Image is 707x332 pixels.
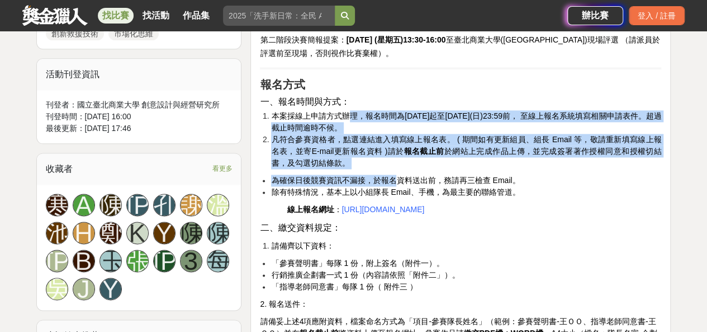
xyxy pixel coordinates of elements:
a: 鄭 [99,222,122,244]
div: 刊登者： 國立臺北商業大學 創意設計與經營研究所 [46,99,232,111]
a: H [73,222,95,244]
a: 孔 [153,194,175,216]
a: 張 [126,250,149,272]
span: 第二階段決賽簡報提案： 至臺北商業大學([GEOGRAPHIC_DATA])現場評選 （請派員於評選前至現場，否則視作比賽棄權）。 [260,35,659,58]
a: 陳 [180,222,202,244]
span: 2. 報名送件： [260,300,308,308]
a: 3 [180,250,202,272]
strong: [DATE] (星期五)13:30-16:00 [346,35,445,44]
a: 辦比賽 [567,6,623,25]
span: 請備齊以下資料： [271,241,334,250]
strong: 線上報名網址 [287,205,334,214]
a: B [73,250,95,272]
span: 一、報名時間與方式： [260,97,349,106]
span: 除有特殊情況，基本上以小組隊⾧ Email、手機，為最主要的聯絡管道。 [271,188,520,197]
span: 「參賽聲明書」每隊 1 份，附上簽名（附件一）。 [271,259,444,268]
span: 「指導老師同意書」每隊 1 份（ 附件三 ） [271,282,417,291]
a: 謝 [180,194,202,216]
a: 陳 [99,194,122,216]
a: [PERSON_NAME] [126,194,149,216]
a: A [73,194,95,216]
a: J [73,278,95,300]
span: 收藏者 [46,164,73,174]
a: 寒 [46,194,68,216]
span: 行銷推廣企劃書一式 1 份（內容請依照「附件二」）。 [271,270,460,279]
a: 每 [207,250,229,272]
a: [PERSON_NAME] [153,250,175,272]
a: Y [99,278,122,300]
a: 池 [46,222,68,244]
a: 找活動 [138,8,174,24]
a: 溫 [207,194,229,216]
span: 凡符合參賽資格者，點選連結進入填寫線上報名表。 ( 期間如有更新組員、組⾧ Email 等，敬請重新填寫線上報名表，並寄E-mail更新報名資料 )請於 於網站上完成作品上傳，並完成簽署著作授權... [271,135,661,167]
a: 創新救援技術 [46,27,104,40]
input: 2025「洗手新日常：全民 ALL IN」洗手歌全台徵選 [223,6,335,26]
a: 找比賽 [98,8,134,24]
a: 作品集 [178,8,214,24]
span: ： [287,205,341,214]
a: 吳 [46,278,68,300]
span: 本案採線上申請方式辦理，報名時間為[DATE]起至[DATE](日)23:59前， 至線上報名系統填寫相關申請表件。超過截止時間逾時不候。 [271,111,661,132]
a: Y [153,222,175,244]
a: [PERSON_NAME] [46,250,68,272]
div: 刊登時間： [DATE] 16:00 [46,111,232,123]
a: 陳 [207,222,229,244]
strong: 報名截止前 [404,147,444,156]
span: 二、繳交資料規定： [260,223,340,232]
div: 登入 / 註冊 [629,6,685,25]
a: [URL][DOMAIN_NAME] [341,205,424,214]
a: 市場化思維 [108,27,159,40]
strong: 報名方式 [260,78,305,91]
span: 看更多 [212,162,232,175]
a: K [126,222,149,244]
div: 活動刊登資訊 [37,59,241,90]
div: 最後更新： [DATE] 17:46 [46,123,232,134]
span: 為確保日後競賽資訊不漏接，於報名資料送出前，務請再三檢查 Email。 [271,176,520,185]
a: 玉 [99,250,122,272]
